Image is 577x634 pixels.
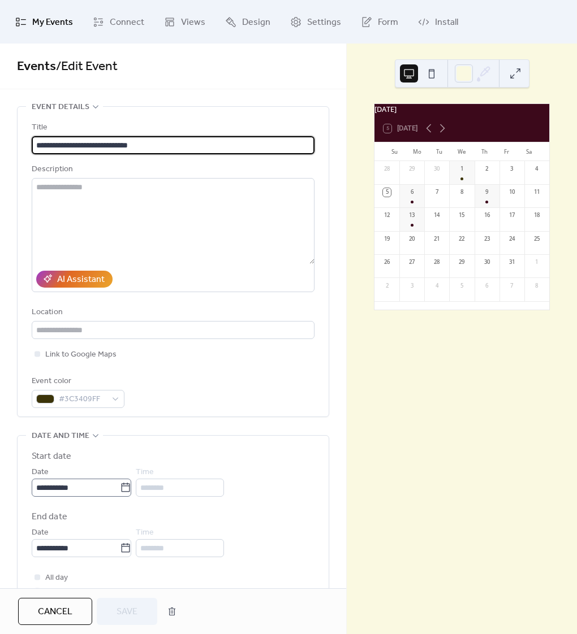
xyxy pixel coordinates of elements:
div: 27 [408,258,416,266]
div: We [451,142,473,160]
div: Location [32,306,312,319]
span: Install [435,14,458,31]
a: My Events [7,5,81,39]
div: Event color [32,375,122,388]
div: 30 [483,258,490,266]
div: 3 [408,282,416,290]
button: AI Assistant [36,271,113,288]
span: / Edit Event [56,54,118,79]
div: 18 [533,211,541,219]
div: 24 [508,235,516,243]
div: 22 [458,235,466,243]
div: 28 [433,258,441,266]
div: 12 [383,211,391,219]
span: Time [136,526,154,540]
span: Time [136,466,154,479]
span: Settings [307,14,341,31]
a: Install [410,5,467,39]
div: Th [473,142,496,160]
a: Design [217,5,279,39]
div: 4 [533,165,541,173]
span: Date [32,466,49,479]
div: 9 [483,188,490,196]
div: 16 [483,211,490,219]
div: End date [32,510,67,524]
span: Views [181,14,205,31]
div: 6 [408,188,416,196]
span: Date and time [32,429,89,443]
div: 8 [533,282,541,290]
a: Settings [282,5,350,39]
div: 29 [458,258,466,266]
div: Sa [518,142,540,160]
div: 4 [433,282,441,290]
a: Connect [84,5,153,39]
div: 7 [508,282,516,290]
a: Form [352,5,407,39]
div: 3 [508,165,516,173]
span: Cancel [38,605,72,619]
div: 30 [433,165,441,173]
a: Views [156,5,214,39]
div: 1 [458,165,466,173]
div: 14 [433,211,441,219]
div: 21 [433,235,441,243]
button: Cancel [18,598,92,625]
div: [DATE] [374,104,549,115]
span: Show date only [45,585,98,598]
div: 20 [408,235,416,243]
div: 2 [383,282,391,290]
div: Description [32,163,312,176]
a: Events [17,54,56,79]
div: 29 [408,165,416,173]
span: My Events [32,14,73,31]
div: 31 [508,258,516,266]
div: 2 [483,165,490,173]
div: 10 [508,188,516,196]
div: 15 [458,211,466,219]
div: 5 [458,282,466,290]
span: #3C3409FF [59,393,106,406]
div: 5 [383,188,391,196]
div: AI Assistant [57,273,105,286]
span: Design [242,14,270,31]
div: 6 [483,282,490,290]
div: Su [384,142,406,160]
div: Fr [496,142,518,160]
div: 25 [533,235,541,243]
div: 7 [433,188,441,196]
span: Date [32,526,49,540]
span: Connect [110,14,144,31]
div: Start date [32,450,71,463]
div: Mo [406,142,429,160]
div: 17 [508,211,516,219]
div: Title [32,121,312,134]
span: All day [45,571,68,585]
div: 23 [483,235,490,243]
div: 8 [458,188,466,196]
div: Tu [428,142,451,160]
div: 1 [533,258,541,266]
span: Form [378,14,398,31]
div: 13 [408,211,416,219]
div: 11 [533,188,541,196]
span: Link to Google Maps [45,348,117,362]
div: 28 [383,165,391,173]
div: 26 [383,258,391,266]
span: Event details [32,101,89,114]
div: 19 [383,235,391,243]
